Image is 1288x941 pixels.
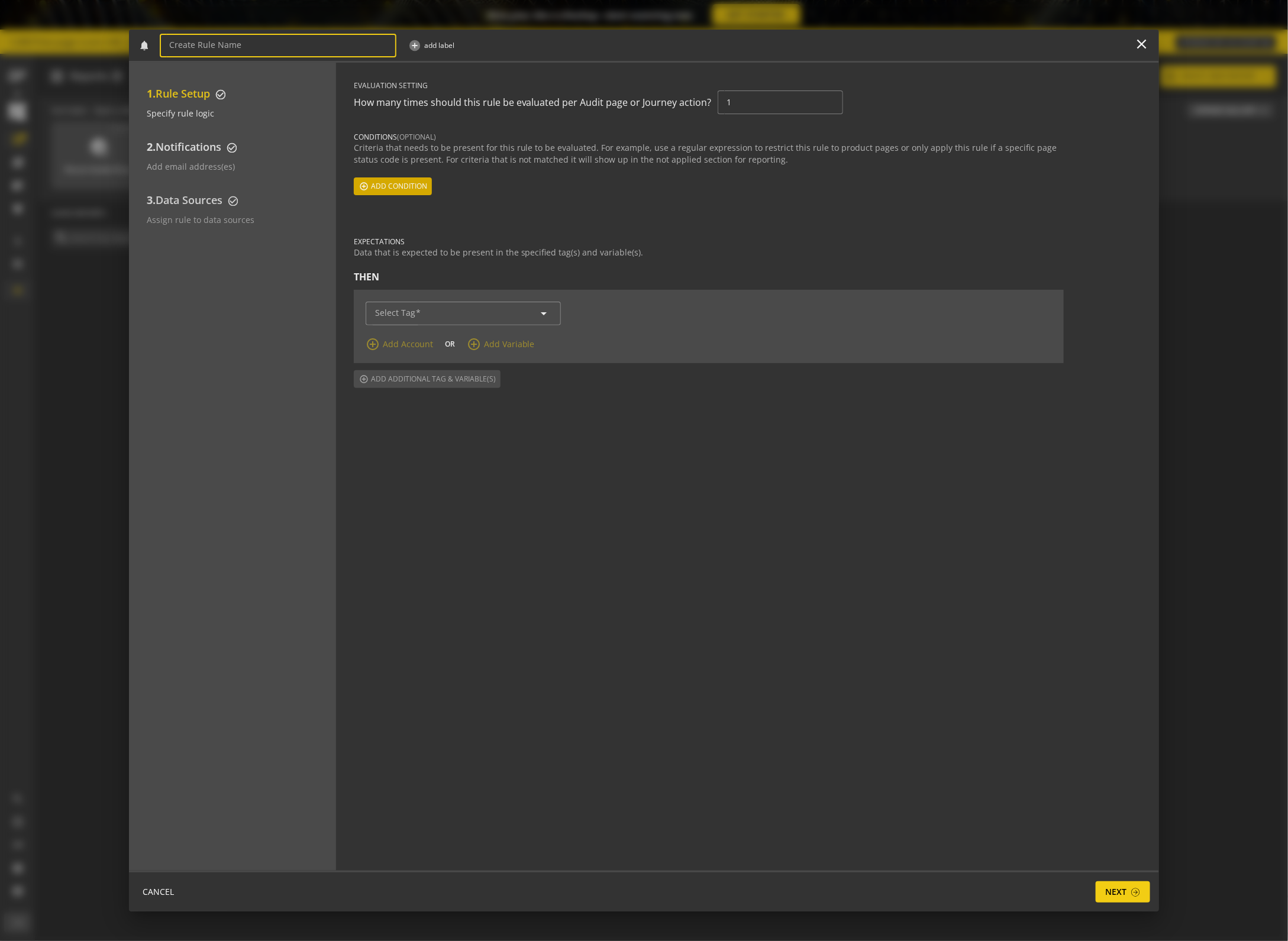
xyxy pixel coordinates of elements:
span: Notifications [156,140,221,154]
mat-icon: close [1134,36,1150,52]
button: CANCEL [138,881,179,903]
mat-icon: notifications [138,40,148,51]
span: 3. [147,193,156,207]
span: 2. [147,140,156,154]
div: Assign rule to data sources [147,214,324,226]
span: Rule Setup [156,86,210,101]
mat-icon: check_circle_outline [227,195,238,206]
div: Data that is expected to be present in the specified tag(s) and variable(s). [354,247,1064,258]
span: CANCEL [143,881,174,903]
span: Add condition [371,176,427,197]
input: Create Rule Name [169,40,387,50]
span: Data Sources [156,193,222,207]
button: Next [1096,881,1150,903]
div: Criteria that needs to be present for this rule to be evaluated. For example, use a regular expre... [354,142,1064,166]
mat-label: Select Tag [375,308,415,319]
span: CONDITIONS [354,132,397,142]
mat-icon: add_circle [408,39,421,52]
span: Next [1105,881,1126,903]
button: add label [408,40,454,51]
div: Specify rule logic [147,108,324,119]
span: 1. [147,86,156,101]
mat-icon: arrow_drop_down [537,306,551,321]
button: Add condition [354,177,432,195]
mat-icon: check_circle_outline [215,89,225,99]
mat-icon: control_point [359,181,369,192]
span: (OPTIONAL) [397,132,436,142]
span: add label [424,40,454,50]
span: OR [445,339,455,349]
div: EVALUATION SETTING [354,80,1064,90]
op-modal-header-base: Rule [129,30,1160,63]
div: EXPECTATIONS [354,237,1064,247]
div: How many times should this rule be evaluated per Audit page or Journey action? [354,96,712,109]
mat-icon: check_circle_outline [226,142,237,153]
span: THEN [354,270,379,283]
div: Add email address(es) [147,161,324,173]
